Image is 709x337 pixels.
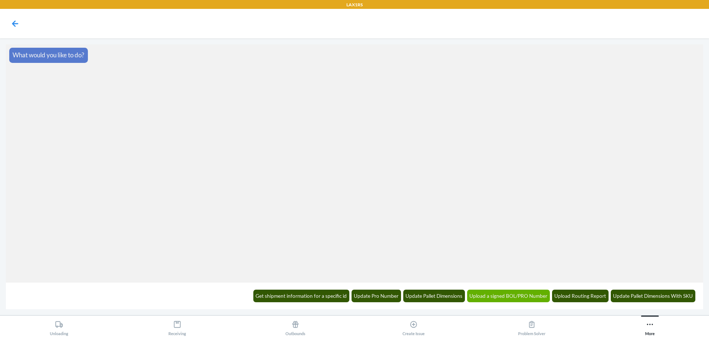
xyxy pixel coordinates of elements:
p: What would you like to do? [13,50,84,60]
button: Get shipment information for a specific id [253,290,350,302]
button: Create Issue [354,316,473,336]
div: Outbounds [285,317,305,336]
button: Update Pallet Dimensions With SKU [611,290,696,302]
button: Problem Solver [473,316,591,336]
div: Receiving [168,317,186,336]
div: Problem Solver [518,317,545,336]
button: Outbounds [236,316,354,336]
button: Update Pallet Dimensions [403,290,465,302]
button: Upload a signed BOL/PRO Number [467,290,550,302]
div: Create Issue [403,317,425,336]
button: Receiving [118,316,236,336]
button: More [591,316,709,336]
p: LAX1RS [346,1,363,8]
button: Upload Routing Report [552,290,609,302]
button: Update Pro Number [352,290,401,302]
div: Unloading [50,317,68,336]
div: More [645,317,655,336]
